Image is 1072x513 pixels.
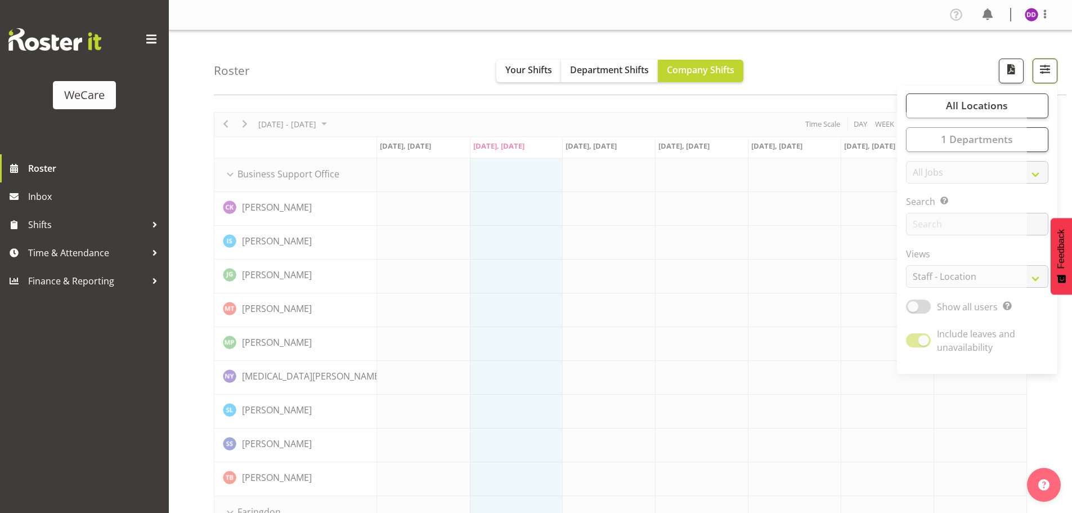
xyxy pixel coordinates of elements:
[28,244,146,261] span: Time & Attendance
[999,59,1024,83] button: Download a PDF of the roster according to the set date range.
[1033,59,1057,83] button: Filter Shifts
[561,60,658,82] button: Department Shifts
[28,273,146,289] span: Finance & Reporting
[906,93,1048,118] button: All Locations
[1025,8,1038,21] img: demi-dumitrean10946.jpg
[667,64,734,76] span: Company Shifts
[1056,229,1066,269] span: Feedback
[8,28,101,51] img: Rosterit website logo
[28,160,163,177] span: Roster
[64,87,105,104] div: WeCare
[496,60,561,82] button: Your Shifts
[28,188,163,205] span: Inbox
[1038,479,1049,490] img: help-xxl-2.png
[1051,218,1072,295] button: Feedback - Show survey
[946,99,1008,112] span: All Locations
[28,216,146,233] span: Shifts
[214,64,250,77] h4: Roster
[505,64,552,76] span: Your Shifts
[570,64,649,76] span: Department Shifts
[658,60,743,82] button: Company Shifts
